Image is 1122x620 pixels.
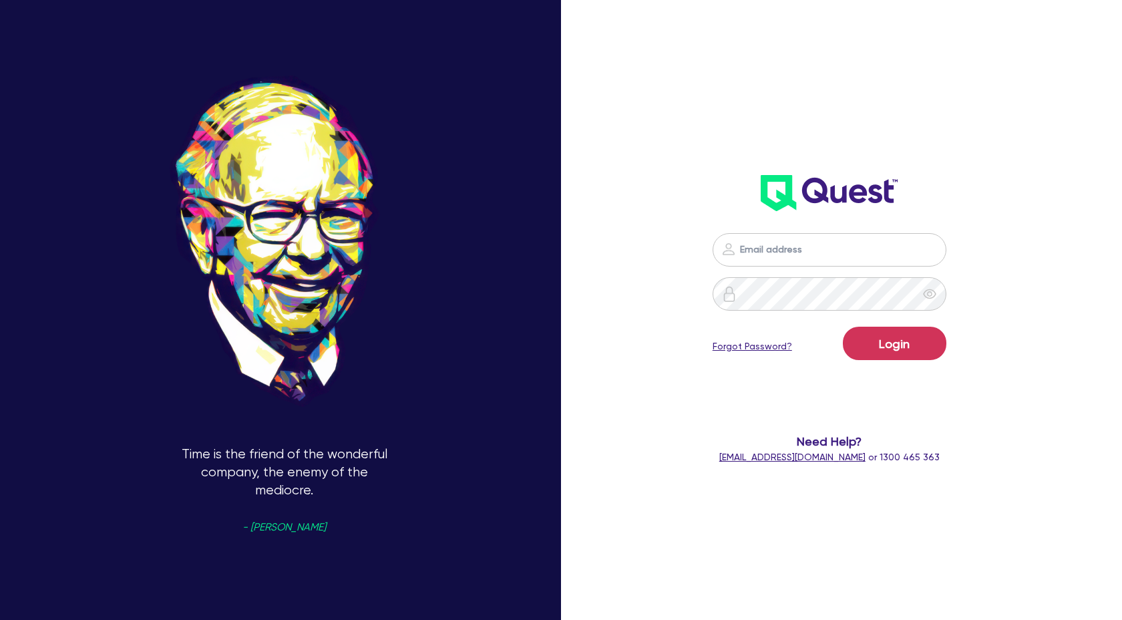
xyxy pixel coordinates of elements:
span: Need Help? [682,432,977,450]
img: icon-password [721,241,737,257]
button: Login [843,327,946,360]
a: Forgot Password? [713,339,792,353]
input: Email address [713,233,946,267]
img: icon-password [721,286,737,302]
span: or 1300 465 363 [719,452,940,462]
span: - [PERSON_NAME] [242,522,326,532]
img: wH2k97JdezQIQAAAABJRU5ErkJggg== [761,175,898,211]
span: eye [923,287,936,301]
a: [EMAIL_ADDRESS][DOMAIN_NAME] [719,452,866,462]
